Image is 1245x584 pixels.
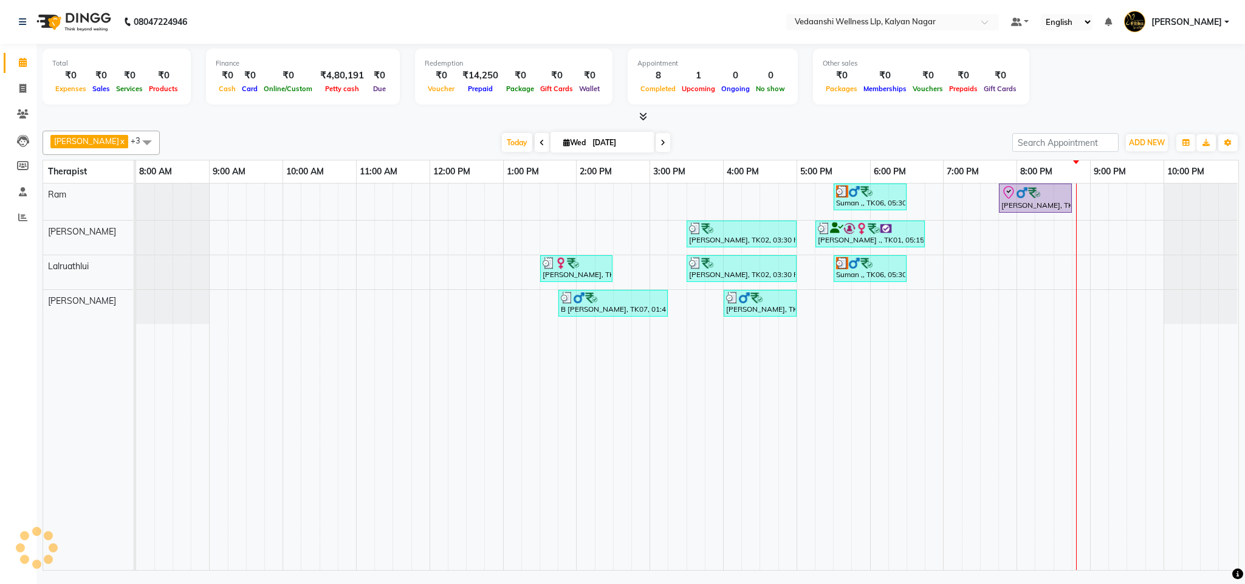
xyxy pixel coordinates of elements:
[688,257,795,280] div: [PERSON_NAME], TK02, 03:30 PM-05:00 PM, Member Plan 90 Min
[89,84,113,93] span: Sales
[430,163,473,180] a: 12:00 PM
[589,134,650,152] input: 2025-09-03
[1091,163,1129,180] a: 9:00 PM
[817,222,924,246] div: [PERSON_NAME] ., TK01, 05:15 PM-06:45 PM, Member Plan 90 Min
[724,163,762,180] a: 4:00 PM
[560,138,589,147] span: Wed
[113,69,146,83] div: ₹0
[797,163,835,180] a: 5:00 PM
[52,69,89,83] div: ₹0
[261,69,315,83] div: ₹0
[503,69,537,83] div: ₹0
[502,133,532,152] span: Today
[577,163,615,180] a: 2:00 PM
[48,295,116,306] span: [PERSON_NAME]
[216,69,239,83] div: ₹0
[718,69,753,83] div: 0
[835,257,905,280] div: Suman ,, TK06, 05:30 PM-06:30 PM, Member Plan 60 Min
[576,84,603,93] span: Wallet
[679,84,718,93] span: Upcoming
[650,163,688,180] a: 3:00 PM
[1151,16,1222,29] span: [PERSON_NAME]
[425,58,603,69] div: Redemption
[113,84,146,93] span: Services
[946,84,981,93] span: Prepaids
[541,257,611,280] div: [PERSON_NAME], TK04, 01:30 PM-02:30 PM, Member Plan 60 Min
[871,163,909,180] a: 6:00 PM
[1017,163,1055,180] a: 8:00 PM
[537,84,576,93] span: Gift Cards
[283,163,327,180] a: 10:00 AM
[725,292,795,315] div: [PERSON_NAME], TK03, 04:00 PM-05:00 PM, Member Plan 60 Min
[753,69,788,83] div: 0
[1012,133,1119,152] input: Search Appointment
[261,84,315,93] span: Online/Custom
[48,189,66,200] span: Ram
[679,69,718,83] div: 1
[465,84,496,93] span: Prepaid
[31,5,114,39] img: logo
[89,69,113,83] div: ₹0
[210,163,249,180] a: 9:00 AM
[458,69,503,83] div: ₹14,250
[910,69,946,83] div: ₹0
[1000,185,1071,211] div: [PERSON_NAME], TK09, 07:45 PM-08:45 PM, Swedish Massage with Wintergreen, Bayleaf & Clove 60 Min
[753,84,788,93] span: No show
[637,69,679,83] div: 8
[146,84,181,93] span: Products
[134,5,187,39] b: 08047224946
[688,222,795,246] div: [PERSON_NAME], TK02, 03:30 PM-05:00 PM, Member Plan 90 Min
[981,69,1020,83] div: ₹0
[503,84,537,93] span: Package
[369,69,390,83] div: ₹0
[239,69,261,83] div: ₹0
[1129,138,1165,147] span: ADD NEW
[425,69,458,83] div: ₹0
[1124,11,1145,32] img: Ashik
[944,163,982,180] a: 7:00 PM
[52,58,181,69] div: Total
[560,292,667,315] div: B [PERSON_NAME], TK07, 01:45 PM-03:15 PM, Swedish Massage with Wintergreen, Bayleaf & Clove 90 Min
[823,69,860,83] div: ₹0
[136,163,175,180] a: 8:00 AM
[835,185,905,208] div: Suman ,, TK06, 05:30 PM-06:30 PM, Swedish Massage with Wintergreen, Bayleaf & Clove 60 Min
[576,69,603,83] div: ₹0
[357,163,400,180] a: 11:00 AM
[718,84,753,93] span: Ongoing
[48,226,116,237] span: [PERSON_NAME]
[981,84,1020,93] span: Gift Cards
[52,84,89,93] span: Expenses
[119,136,125,146] a: x
[946,69,981,83] div: ₹0
[54,136,119,146] span: [PERSON_NAME]
[370,84,389,93] span: Due
[823,84,860,93] span: Packages
[637,58,788,69] div: Appointment
[216,58,390,69] div: Finance
[131,136,149,145] span: +3
[1126,134,1168,151] button: ADD NEW
[860,69,910,83] div: ₹0
[146,69,181,83] div: ₹0
[239,84,261,93] span: Card
[537,69,576,83] div: ₹0
[860,84,910,93] span: Memberships
[322,84,362,93] span: Petty cash
[48,261,89,272] span: Lalruathlui
[425,84,458,93] span: Voucher
[1164,163,1207,180] a: 10:00 PM
[637,84,679,93] span: Completed
[216,84,239,93] span: Cash
[910,84,946,93] span: Vouchers
[315,69,369,83] div: ₹4,80,191
[504,163,542,180] a: 1:00 PM
[823,58,1020,69] div: Other sales
[48,166,87,177] span: Therapist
